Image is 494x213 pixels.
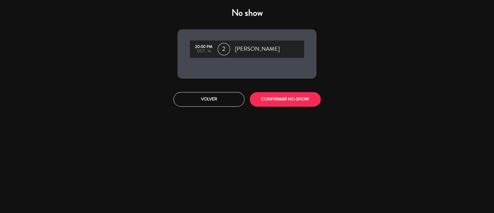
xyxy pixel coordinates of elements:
span: [PERSON_NAME] [235,45,280,54]
button: CONFIRMAR NO-SHOW [250,92,321,107]
button: Volver [174,92,245,107]
h4: No show [178,7,316,19]
span: 2 [218,43,230,55]
div: oct., 14 [193,49,215,53]
div: 20:00 PM [193,45,215,49]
